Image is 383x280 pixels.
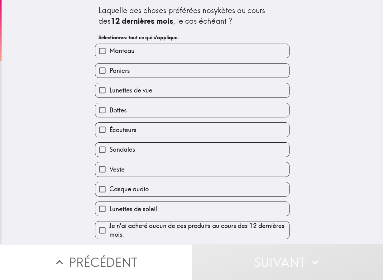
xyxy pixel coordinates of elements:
[98,34,286,41] h6: Sélectionnez tout ce qui s'applique.
[95,123,289,137] button: Écouteurs
[95,162,289,176] button: Veste
[109,46,135,55] span: Manteau
[95,44,289,58] button: Manteau
[95,143,289,157] button: Sandales
[109,205,157,213] span: Lunettes de soleil
[95,83,289,97] button: Lunettes de vue
[109,145,135,154] span: Sandales
[109,106,127,115] span: Bottes
[95,103,289,117] button: Bottes
[95,202,289,216] button: Lunettes de soleil
[95,221,289,239] button: Je n'ai acheté aucun de ces produits au cours des 12 dernières mois.
[109,86,152,95] span: Lunettes de vue
[109,165,125,174] span: Veste
[109,185,149,193] span: Casque audio
[98,5,286,26] div: Laquelle des choses préférées nosykètes au cours des , le cas échéant ?
[109,221,289,239] span: Je n'ai acheté aucun de ces produits au cours des 12 dernières mois.
[95,182,289,196] button: Casque audio
[111,16,173,26] b: 12 dernières mois
[109,66,130,75] span: Paniers
[95,64,289,78] button: Paniers
[109,126,136,134] span: Écouteurs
